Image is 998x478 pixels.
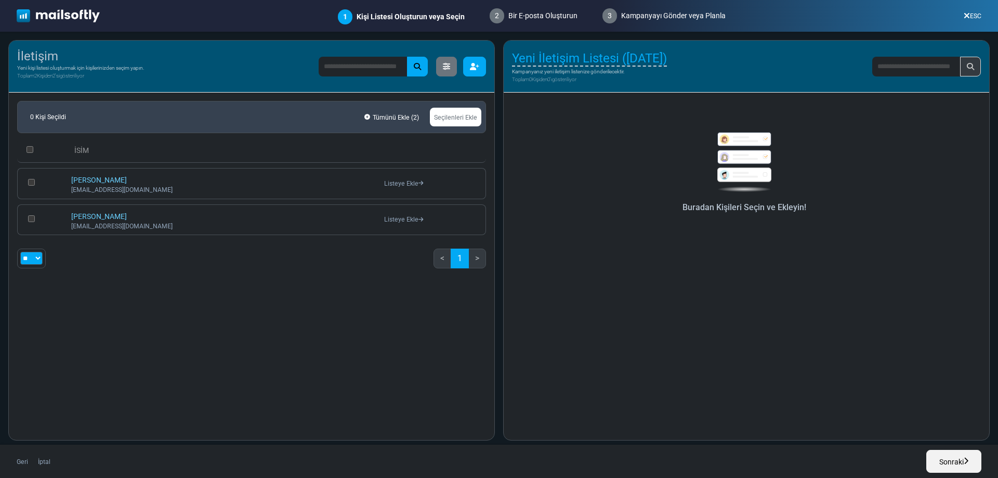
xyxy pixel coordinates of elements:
a: ESC [964,12,981,20]
font: 1 [457,253,462,263]
a: Sonraki [926,450,981,473]
a: 1 [451,249,469,268]
font: 0 Kişi Seçildi [30,113,66,121]
font: Yeni İletişim Listesi ([DATE]) [512,51,667,66]
font: 2 [413,114,417,121]
font: Listeye Ekle [384,180,418,187]
font: 0'ı [547,76,552,82]
font: Toplam [17,73,34,79]
font: gösteriliyor [60,73,84,79]
font: gösteriliyor [552,76,576,82]
img: mailsoftly_white_logo.svg [17,9,100,23]
font: 2 [34,73,37,79]
a: [PERSON_NAME] [71,212,127,221]
font: Kampanyayı Gönder veya Planla [621,11,726,20]
nav: Sayfa [434,249,486,277]
font: 0 [529,76,532,82]
font: Buradan Kişileri Seçin ve Ekleyin! [682,202,806,212]
font: Seçilenleri Ekle [434,114,477,121]
font: 1 [343,12,347,21]
font: 2 [495,11,499,20]
font: 3 [608,11,612,20]
a: [PERSON_NAME] [71,176,127,184]
font: Kişi Listesi Oluşturun veya Seçin [357,12,465,21]
font: Kişiden [532,76,547,82]
a: İptal [38,458,50,466]
font: [EMAIL_ADDRESS][DOMAIN_NAME] [71,186,173,193]
font: ESC [970,12,981,20]
a: Listeye Ekle [384,180,423,187]
font: Sonraki [939,458,964,466]
font: ) [417,114,419,121]
font: Yeni kişi listesi oluşturmak için kişilerinizden seçim yapın. [17,65,144,71]
font: [EMAIL_ADDRESS][DOMAIN_NAME] [71,223,173,230]
font: Listeye Ekle [384,216,418,223]
font: 2'si [52,73,60,79]
font: Tümünü Ekle ( [373,114,413,121]
font: Kişiden [37,73,52,79]
font: İSİM [74,146,89,154]
font: Kampanyanız yeni iletişim listenize gönderilecektir. [512,69,624,74]
font: İletişim [17,49,58,63]
font: Bir E-posta Oluşturun [508,11,577,20]
a: Geri [17,458,28,466]
font: Toplam [512,76,529,82]
a: Listeye Ekle [384,216,423,223]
